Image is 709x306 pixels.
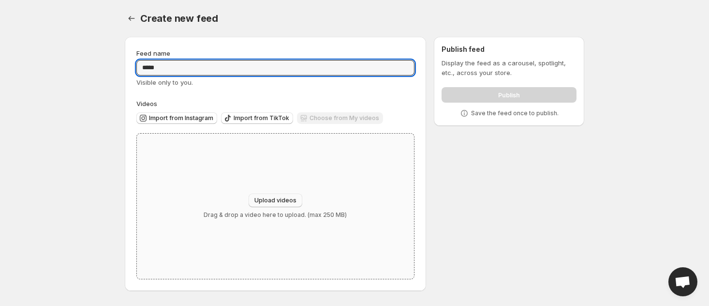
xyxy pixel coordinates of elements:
p: Save the feed once to publish. [471,109,559,117]
button: Settings [125,12,138,25]
button: Upload videos [249,194,302,207]
button: Import from TikTok [221,112,293,124]
div: Open chat [668,267,697,296]
span: Import from Instagram [149,114,213,122]
button: Import from Instagram [136,112,217,124]
p: Display the feed as a carousel, spotlight, etc., across your store. [442,58,576,77]
h2: Publish feed [442,45,576,54]
span: Import from TikTok [234,114,289,122]
span: Feed name [136,49,170,57]
p: Drag & drop a video here to upload. (max 250 MB) [204,211,347,219]
span: Create new feed [140,13,218,24]
span: Visible only to you. [136,78,193,86]
span: Videos [136,100,157,107]
span: Upload videos [254,197,296,204]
